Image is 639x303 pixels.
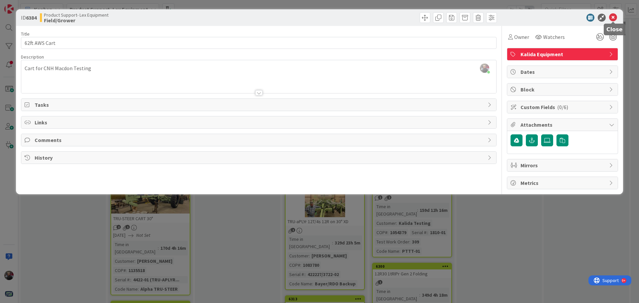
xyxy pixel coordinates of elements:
[521,179,606,187] span: Metrics
[557,104,568,110] span: ( 0/6 )
[25,65,493,72] p: Cart for CNH Macdon Testing
[521,85,606,93] span: Block
[35,154,484,162] span: History
[14,1,30,9] span: Support
[35,118,484,126] span: Links
[521,121,606,129] span: Attachments
[35,136,484,144] span: Comments
[35,101,484,109] span: Tasks
[44,18,108,23] b: Field/Grower
[521,103,606,111] span: Custom Fields
[514,33,529,41] span: Owner
[44,12,108,18] span: Product Support- Lex Equipment
[543,33,565,41] span: Watchers
[26,14,37,21] b: 6384
[521,68,606,76] span: Dates
[521,50,606,58] span: Kalida Equipment
[606,26,623,33] h5: Close
[521,161,606,169] span: Mirrors
[21,31,30,37] label: Title
[480,64,489,73] img: cAarJfnbqud2aFXZZwJeSPJXAR6xMejm.jpg
[21,14,37,22] span: ID
[21,37,497,49] input: type card name here...
[34,3,37,8] div: 9+
[21,54,44,60] span: Description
